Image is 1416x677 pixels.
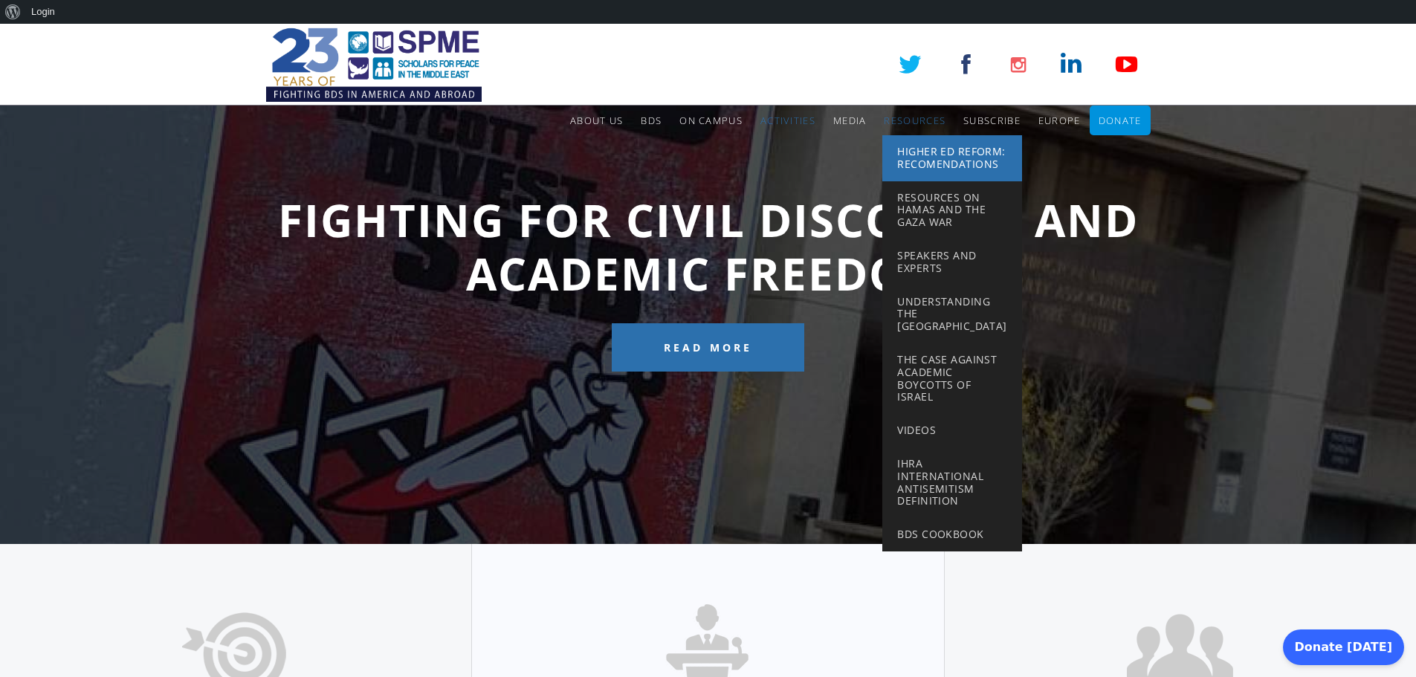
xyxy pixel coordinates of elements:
[882,447,1021,518] a: IHRA International Antisemitism Definition
[1038,114,1081,127] span: Europe
[884,106,945,135] a: Resources
[833,114,867,127] span: Media
[266,24,482,106] img: SPME
[897,144,1005,171] span: Higher Ed Reform: Recomendations
[897,190,985,230] span: Resources on Hamas and the Gaza War
[897,456,983,508] span: IHRA International Antisemitism Definition
[897,248,976,275] span: Speakers and Experts
[760,106,815,135] a: Activities
[278,190,1139,304] span: Fighting for Civil Discourse and Academic Freedom
[884,114,945,127] span: Resources
[963,106,1021,135] a: Subscribe
[641,106,662,135] a: BDS
[897,294,1006,334] span: Understanding the [GEOGRAPHIC_DATA]
[897,527,983,541] span: BDS Cookbook
[760,114,815,127] span: Activities
[897,352,997,404] span: The Case Against Academic Boycotts of Israel
[641,114,662,127] span: BDS
[679,106,743,135] a: On Campus
[897,423,936,437] span: Videos
[1038,106,1081,135] a: Europe
[882,518,1021,551] a: BDS Cookbook
[570,114,623,127] span: About Us
[833,106,867,135] a: Media
[882,343,1021,414] a: The Case Against Academic Boycotts of Israel
[882,414,1021,447] a: Videos
[882,181,1021,239] a: Resources on Hamas and the Gaza War
[679,114,743,127] span: On Campus
[882,239,1021,285] a: Speakers and Experts
[1099,114,1142,127] span: Donate
[1099,106,1142,135] a: Donate
[570,106,623,135] a: About Us
[664,340,753,354] span: Read More
[612,323,805,371] a: Read More
[882,285,1021,343] a: Understanding the [GEOGRAPHIC_DATA]
[963,114,1021,127] span: Subscribe
[882,135,1021,181] a: Higher Ed Reform: Recomendations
